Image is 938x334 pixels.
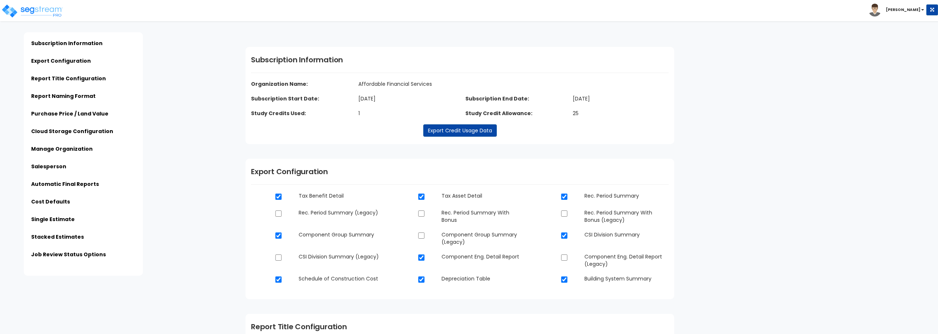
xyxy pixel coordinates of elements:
h1: Subscription Information [251,54,669,65]
dd: Rec. Period Summary With Bonus (Legacy) [579,209,674,224]
dd: Component Eng. Detail Report (Legacy) [579,253,674,268]
dd: Rec. Period Summary With Bonus [436,209,531,224]
dd: Rec. Period Summary (Legacy) [293,209,388,216]
a: Report Title Configuration [31,75,106,82]
dd: Building System Summary [579,275,674,282]
img: avatar.png [868,4,881,16]
dd: Tax Benefit Detail [293,192,388,199]
dd: Affordable Financial Services [353,80,567,88]
dt: Study Credit Allowance: [460,110,567,117]
a: Purchase Price / Land Value [31,110,108,117]
dd: 25 [567,110,675,117]
dd: Schedule of Construction Cost [293,275,388,282]
h1: Report Title Configuration [251,321,669,332]
dt: Subscription End Date: [460,95,567,102]
a: Cloud Storage Configuration [31,128,113,135]
dd: Tax Asset Detail [436,192,531,199]
dd: Depreciation Table [436,275,531,282]
dd: CSI Division Summary (Legacy) [293,253,388,260]
dd: Component Group Summary [293,231,388,238]
a: Automatic Final Reports [31,180,99,188]
a: Manage Organization [31,145,93,153]
dt: Subscription Start Date: [245,95,353,102]
dt: Study Credits Used: [245,110,353,117]
dd: [DATE] [353,95,460,102]
dd: Rec. Period Summary [579,192,674,199]
a: Export Configuration [31,57,91,65]
dt: Organization Name: [245,80,460,88]
a: Job Review Status Options [31,251,106,258]
dd: [DATE] [567,95,675,102]
a: Salesperson [31,163,66,170]
img: logo_pro_r.png [1,4,63,18]
a: Single Estimate [31,216,75,223]
b: [PERSON_NAME] [886,7,920,12]
a: Cost Defaults [31,198,70,205]
h1: Export Configuration [251,166,669,177]
a: Stacked Estimates [31,233,84,241]
dd: Component Group Summary (Legacy) [436,231,531,246]
dd: 1 [353,110,460,117]
a: Report Naming Format [31,92,96,100]
a: Subscription Information [31,40,103,47]
dd: Component Eng. Detail Report [436,253,531,260]
a: Export Credit Usage Data [423,124,497,137]
dd: CSI Division Summary [579,231,674,238]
